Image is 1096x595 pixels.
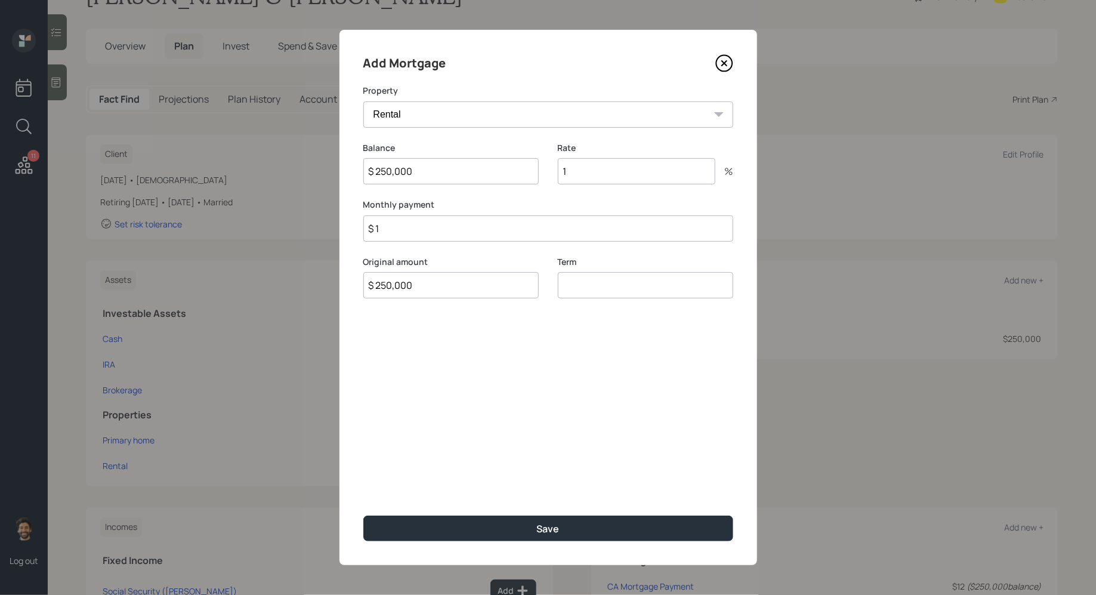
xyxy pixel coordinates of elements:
div: Save [537,522,560,535]
div: % [715,167,733,176]
label: Property [363,85,733,97]
label: Rate [558,142,733,154]
button: Save [363,516,733,541]
h4: Add Mortgage [363,54,446,73]
label: Original amount [363,256,539,268]
label: Term [558,256,733,268]
label: Monthly payment [363,199,733,211]
label: Balance [363,142,539,154]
